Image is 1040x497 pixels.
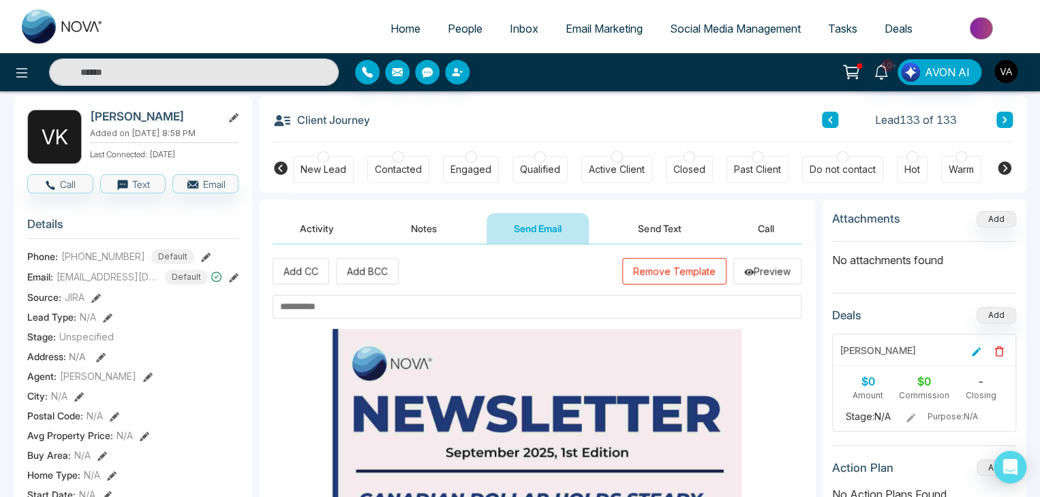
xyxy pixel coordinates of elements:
div: $0 [896,373,953,389]
span: Inbox [510,22,538,35]
span: Lead 133 of 133 [875,112,957,128]
span: Buy Area : [27,448,71,462]
span: Lead Type: [27,310,76,324]
button: AVON AI [898,59,981,85]
span: Default [165,270,208,285]
p: Last Connected: [DATE] [90,146,239,161]
div: [PERSON_NAME] [840,343,916,357]
div: Active Client [589,163,645,176]
div: Amount [840,389,896,402]
div: Closing [952,389,1009,402]
span: Email: [27,270,53,284]
a: Home [377,16,434,42]
span: 10+ [881,59,893,71]
h3: Details [27,217,239,238]
span: Avg Property Price : [27,428,113,443]
span: People [448,22,483,35]
button: Activity [273,213,361,244]
div: Contacted [375,163,422,176]
span: N/A [84,468,100,482]
a: Social Media Management [656,16,814,42]
span: Email Marketing [566,22,643,35]
span: N/A [80,310,96,324]
img: User Avatar [994,60,1018,83]
span: Tasks [828,22,857,35]
a: Deals [871,16,926,42]
p: No attachments found [832,242,1016,268]
span: Source: [27,290,61,304]
button: Notes [384,213,464,244]
span: Stage: N/A [840,410,896,423]
button: Text [100,174,166,193]
button: Add [977,460,1016,476]
button: Call [27,174,93,193]
div: Commission [896,389,953,402]
span: N/A [87,408,103,423]
span: Agent: [27,369,57,383]
h3: Action Plan [832,461,893,475]
div: $0 [840,373,896,389]
div: - [952,373,1009,389]
div: Engaged [450,163,491,176]
div: New Lead [301,163,346,176]
span: Home [391,22,420,35]
button: Email [172,174,239,193]
div: Do not contact [810,163,876,176]
button: Remove Template [622,258,727,285]
a: People [434,16,496,42]
p: Added on [DATE] 8:58 PM [90,127,239,140]
a: Inbox [496,16,552,42]
h3: Deals [832,308,861,322]
img: Lead Flow [901,63,920,82]
a: Tasks [814,16,871,42]
span: N/A [69,351,86,362]
span: Stage: [27,330,56,344]
button: Call [731,213,801,244]
span: [PERSON_NAME] [60,369,136,383]
div: Warm [949,163,974,176]
span: Default [151,249,194,264]
span: N/A [74,448,91,462]
button: Send Text [611,213,708,244]
div: Closed [673,163,705,176]
button: Add [977,211,1016,227]
span: JIRA [65,290,85,304]
button: Add CC [273,258,329,285]
img: Nova CRM Logo [22,10,104,44]
span: Unspecified [59,330,114,344]
span: Social Media Management [670,22,801,35]
span: Deals [885,22,913,35]
div: Past Client [734,163,781,176]
button: Add BCC [336,258,399,285]
button: Preview [733,258,801,285]
span: Phone: [27,249,58,263]
span: [EMAIL_ADDRESS][DOMAIN_NAME] [57,270,159,284]
span: Add [977,212,1016,224]
div: Hot [904,163,920,176]
span: Purpose: N/A [928,411,1007,423]
span: Address: [27,349,86,364]
span: Home Type : [27,468,80,482]
h2: [PERSON_NAME] [90,110,217,123]
a: Email Marketing [552,16,656,42]
span: AVON AI [925,64,970,80]
div: Qualified [520,163,560,176]
span: [PHONE_NUMBER] [61,249,145,263]
span: Postal Code : [27,408,83,423]
span: City : [27,389,48,403]
img: Market-place.gif [933,13,1032,44]
span: N/A [51,389,67,403]
button: Send Email [487,213,589,244]
span: N/A [117,428,133,443]
h3: Client Journey [273,110,370,130]
div: Open Intercom Messenger [994,451,1026,483]
h3: Attachments [832,212,900,225]
a: 10+ [865,59,898,83]
button: Add [977,307,1016,323]
div: V K [27,110,82,164]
